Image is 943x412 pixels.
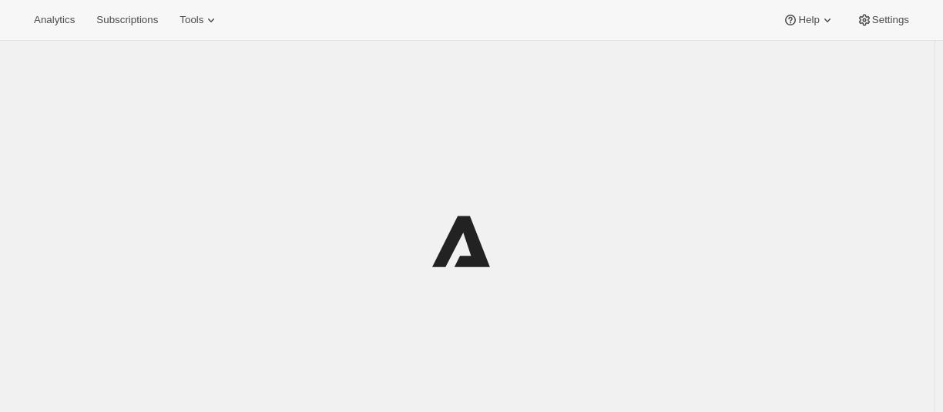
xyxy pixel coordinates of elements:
span: Analytics [34,14,75,26]
span: Help [798,14,819,26]
span: Tools [180,14,203,26]
button: Analytics [25,9,84,31]
button: Tools [170,9,228,31]
button: Settings [847,9,918,31]
button: Subscriptions [87,9,167,31]
span: Settings [872,14,909,26]
button: Help [774,9,844,31]
span: Subscriptions [96,14,158,26]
